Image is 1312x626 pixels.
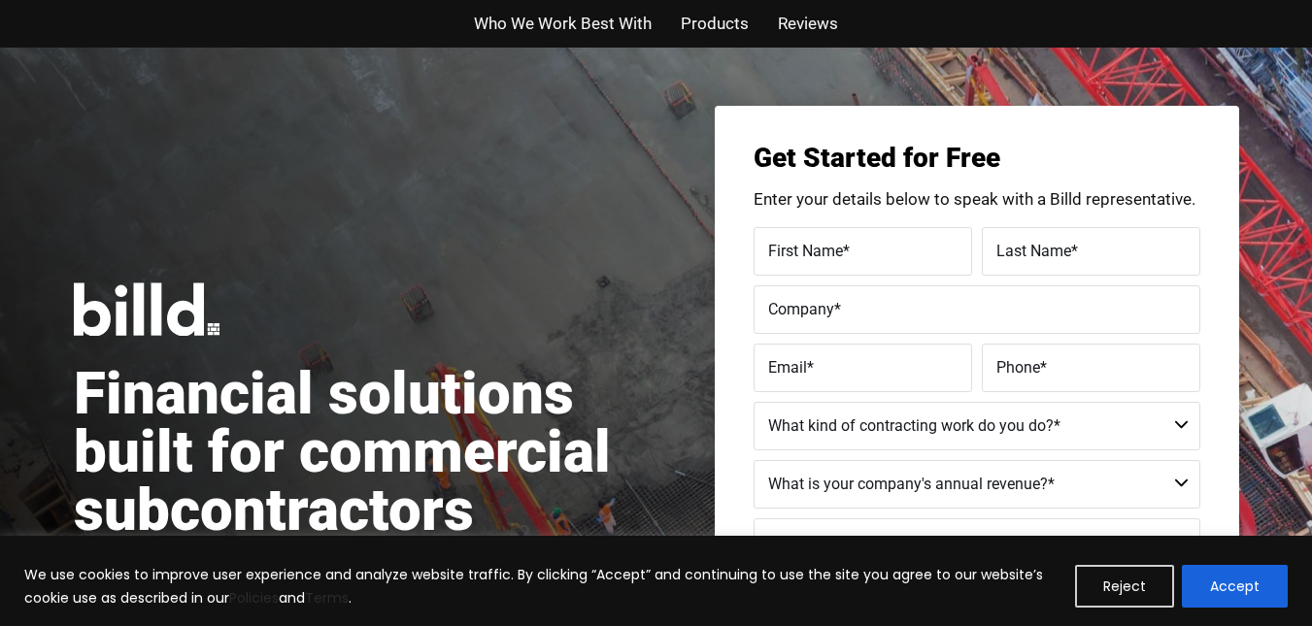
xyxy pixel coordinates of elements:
h1: Financial solutions built for commercial subcontractors [74,365,656,540]
a: Terms [305,588,349,608]
a: Products [681,10,749,38]
a: Who We Work Best With [474,10,652,38]
span: Last Name [996,241,1071,259]
p: Enter your details below to speak with a Billd representative. [754,191,1200,208]
span: Phone [996,357,1040,376]
button: Accept [1182,565,1288,608]
span: Email [768,357,807,376]
button: Reject [1075,565,1174,608]
h3: Get Started for Free [754,145,1200,172]
p: We use cookies to improve user experience and analyze website traffic. By clicking “Accept” and c... [24,563,1060,610]
a: Policies [229,588,279,608]
a: Reviews [778,10,838,38]
span: Company [768,299,834,317]
span: First Name [768,241,843,259]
